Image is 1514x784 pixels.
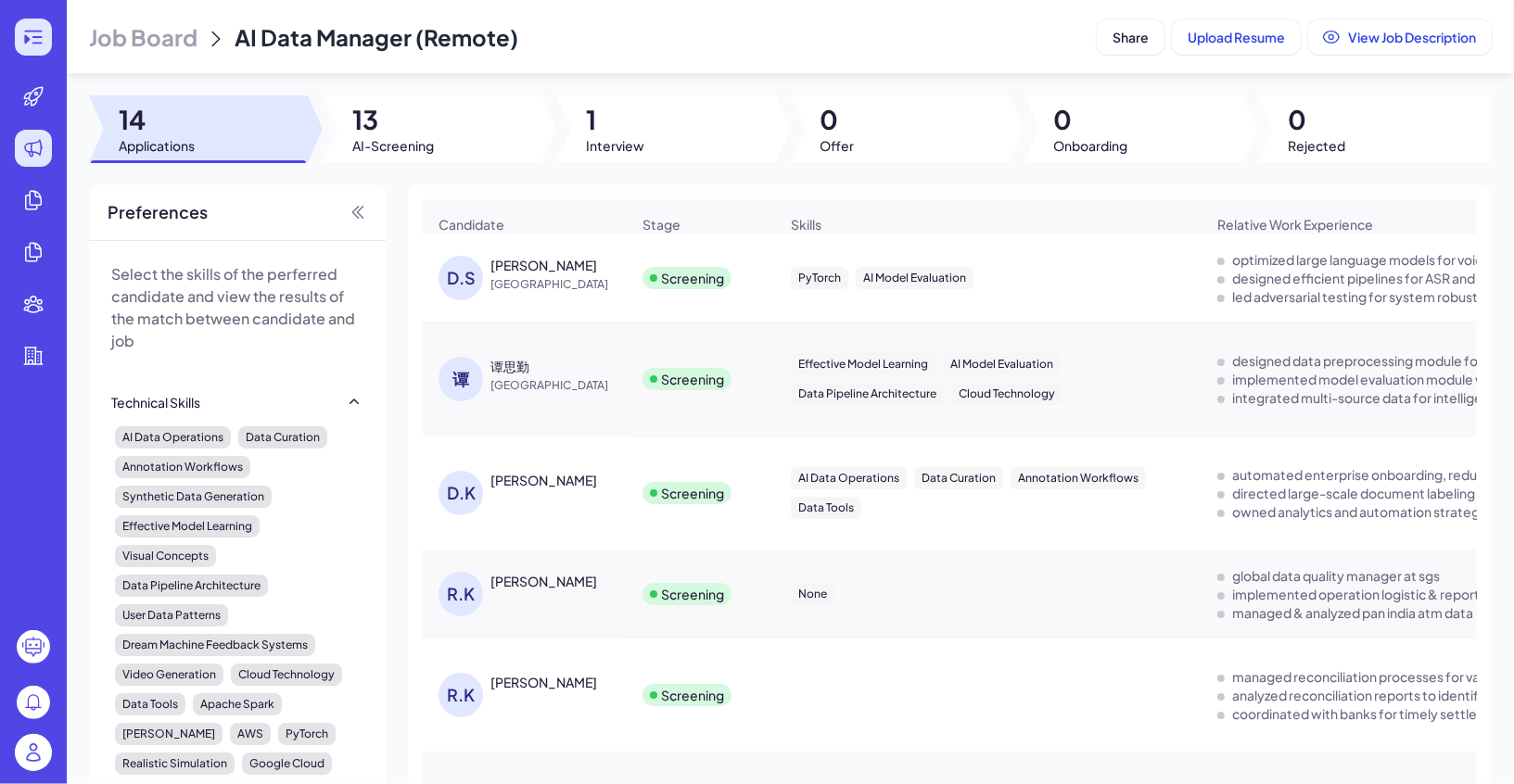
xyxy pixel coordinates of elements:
div: Data Tools [115,693,185,715]
div: Dongcheng Shen [490,256,597,274]
div: Screening [661,585,724,603]
div: Screening [661,269,724,287]
div: Effective Model Learning [115,515,260,537]
div: Visual Concepts [115,545,216,567]
span: 14 [119,103,195,136]
span: Job Board [89,22,197,52]
div: Dream Machine Feedback Systems [115,634,315,656]
div: AI Data Operations [115,426,231,449]
div: D.K [439,471,483,515]
span: View Job Description [1348,29,1476,45]
div: Data Pipeline Architecture [791,383,944,405]
span: 0 [821,103,855,136]
button: View Job Description [1308,19,1492,55]
div: Video Generation [115,664,223,686]
span: Rejected [1288,136,1345,155]
div: global data quality manager at sgs [1232,566,1440,585]
div: Annotation Workflows [115,456,250,478]
span: Onboarding [1054,136,1128,155]
span: 1 [586,103,644,136]
span: Candidate [439,215,504,234]
div: owned analytics and automation strategy [1232,502,1487,521]
div: PyTorch [791,267,848,289]
div: led adversarial testing for system robustness [1232,287,1507,306]
p: Select the skills of the perferred candidate and view the results of the match between candidate ... [111,263,363,352]
div: None [791,583,834,605]
div: Data Pipeline Architecture [115,575,268,597]
div: Rasool Khan [490,673,597,691]
div: Screening [661,484,724,502]
img: user_logo.png [15,734,52,771]
span: Applications [119,136,195,155]
div: Screening [661,686,724,704]
span: 13 [352,103,434,136]
div: AI Model Evaluation [943,353,1061,375]
button: Upload Resume [1172,19,1301,55]
div: 谭思勤 [490,357,529,375]
div: Cloud Technology [951,383,1062,405]
div: Effective Model Learning [791,353,935,375]
span: Preferences [108,199,208,225]
div: Data Tools [791,497,861,519]
span: [GEOGRAPHIC_DATA] [490,376,630,395]
div: Screening [661,370,724,388]
div: AI Data Operations [791,467,907,489]
div: Synthetic Data Generation [115,486,272,508]
div: Apache Spark [193,693,282,715]
div: AWS [230,723,271,745]
div: 谭 [439,357,483,401]
span: Relative Work Experience [1217,215,1373,234]
div: AI Model Evaluation [856,267,973,289]
div: User Data Patterns [115,604,228,626]
div: designed efficient pipelines for ASR and NLP [1232,269,1501,287]
div: R.K [439,572,483,616]
div: Technical Skills [111,393,200,411]
span: Skills [791,215,821,234]
span: [GEOGRAPHIC_DATA] [490,275,630,294]
span: AI-Screening [352,136,434,155]
div: Google Cloud [242,752,332,775]
button: Share [1097,19,1164,55]
span: Share [1113,29,1149,45]
div: Raman Kumar [490,572,597,590]
div: Annotation Workflows [1011,467,1146,489]
div: Data Curation [914,467,1003,489]
div: R.K [439,673,483,717]
span: Stage [642,215,681,234]
span: AI Data Manager (Remote) [235,23,518,51]
span: Interview [586,136,644,155]
div: Data Curation [238,426,327,449]
div: Cloud Technology [231,664,342,686]
div: D.S [439,256,483,300]
div: [PERSON_NAME] [115,723,223,745]
div: PyTorch [278,723,336,745]
div: managed & analyzed pan india atm data [1232,603,1473,622]
div: Durga Kotha [490,471,597,489]
span: Upload Resume [1188,29,1285,45]
div: Realistic Simulation [115,752,235,775]
span: Offer [821,136,855,155]
span: 0 [1054,103,1128,136]
span: 0 [1288,103,1345,136]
